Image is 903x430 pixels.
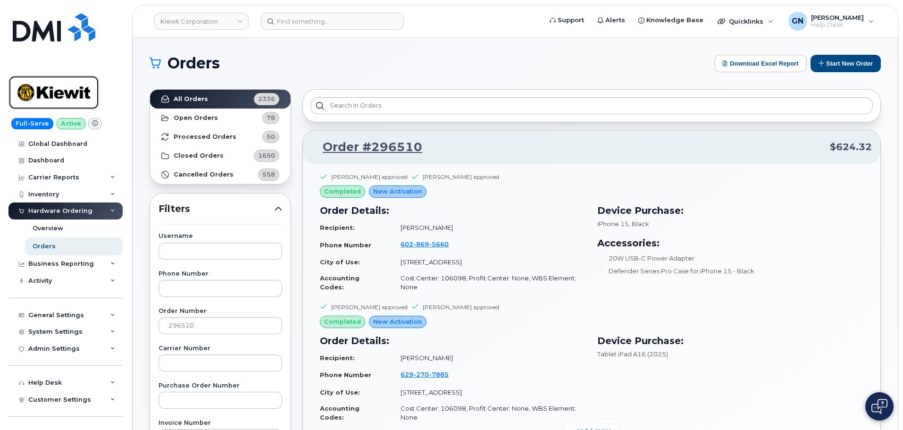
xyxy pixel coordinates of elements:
span: $624.32 [830,140,872,154]
td: Cost Center: 106098, Profit Center: None, WBS Element: None [392,400,586,425]
span: completed [324,187,361,196]
span: 270 [413,371,429,378]
div: [PERSON_NAME] approved [331,173,408,181]
td: [PERSON_NAME] [392,350,586,366]
li: Defender Series Pro Case for iPhone 15 - Black [597,267,863,276]
span: 2336 [258,94,275,103]
span: New Activation [373,317,422,326]
span: 1650 [258,151,275,160]
td: [STREET_ADDRESS] [392,384,586,401]
td: [STREET_ADDRESS] [392,254,586,270]
h3: Device Purchase: [597,203,863,218]
strong: Accounting Codes: [320,274,360,291]
a: 6292707885 [401,371,460,378]
span: 558 [262,170,275,179]
a: All Orders2336 [150,90,291,109]
strong: Recipient: [320,354,355,362]
img: Open chat [871,399,887,414]
div: [PERSON_NAME] approved [423,173,499,181]
span: iPhone 15 [597,220,629,228]
strong: City of Use: [320,258,360,266]
span: Tablet iPad A16 (2025) [597,350,668,358]
span: 78 [267,113,275,122]
a: Order #296510 [311,139,422,156]
span: 869 [413,240,429,248]
strong: Accounting Codes: [320,405,360,421]
span: 602 [401,240,449,248]
strong: All Orders [174,95,208,103]
span: completed [324,317,361,326]
label: Phone Number [159,271,282,277]
label: Invoice Number [159,420,282,426]
label: Username [159,233,282,239]
label: Order Number [159,308,282,314]
li: 20W USB-C Power Adapter [597,254,863,263]
div: [PERSON_NAME] approved [331,303,408,311]
h3: Order Details: [320,203,586,218]
a: Closed Orders1650 [150,146,291,165]
a: Open Orders78 [150,109,291,127]
span: 7885 [429,371,449,378]
strong: Closed Orders [174,152,224,160]
a: Processed Orders50 [150,127,291,146]
button: Start New Order [811,55,881,72]
span: 629 [401,371,449,378]
button: Download Excel Report [714,55,807,72]
a: 6028695660 [401,240,460,248]
h3: Device Purchase: [597,334,863,348]
strong: Cancelled Orders [174,171,234,178]
strong: Open Orders [174,114,218,122]
div: [PERSON_NAME] approved [423,303,499,311]
td: Cost Center: 106098, Profit Center: None, WBS Element: None [392,270,586,295]
h3: Accessories: [597,236,863,250]
span: Orders [167,56,220,70]
a: Cancelled Orders558 [150,165,291,184]
strong: Recipient: [320,224,355,231]
span: Filters [159,202,275,216]
strong: Phone Number [320,241,371,249]
span: , Black [629,220,649,228]
strong: Processed Orders [174,133,236,141]
span: 5660 [429,240,449,248]
label: Carrier Number [159,346,282,352]
h3: Order Details: [320,334,586,348]
td: [PERSON_NAME] [392,219,586,236]
strong: City of Use: [320,388,360,396]
span: New Activation [373,187,422,196]
strong: Phone Number [320,371,371,379]
label: Purchase Order Number [159,383,282,389]
input: Search in orders [310,97,873,114]
span: 50 [267,132,275,141]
